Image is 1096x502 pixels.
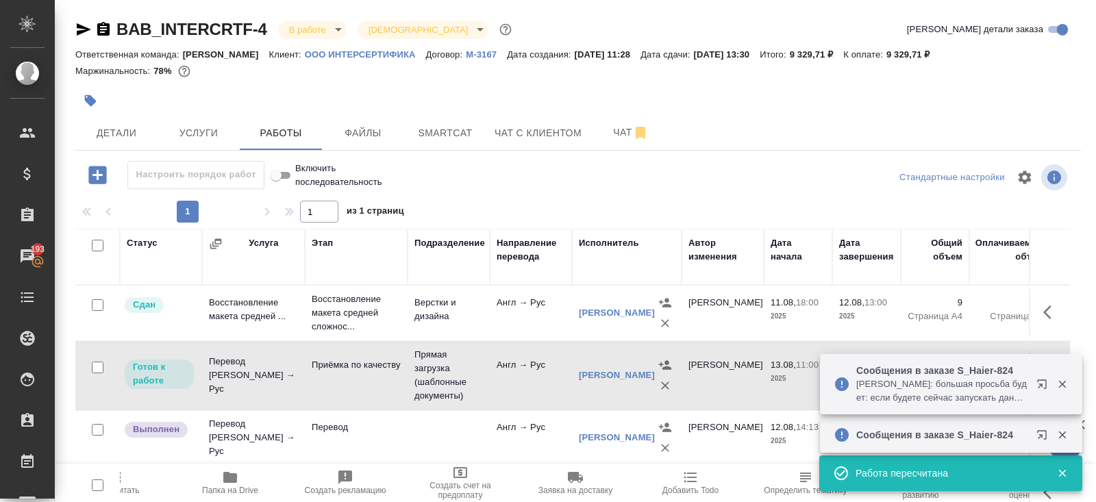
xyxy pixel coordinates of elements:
div: Статус [127,236,158,250]
div: Этап [312,236,333,250]
span: Создать рекламацию [305,486,386,495]
p: М-3167 [466,49,507,60]
span: Чат [598,124,664,141]
a: [PERSON_NAME] [579,432,655,442]
button: Заявка на доставку [518,464,633,502]
button: Сгруппировать [209,237,223,251]
p: 13.08, [771,360,796,370]
div: Работа пересчитана [856,466,1036,480]
p: 2025 [771,310,825,323]
a: М-3167 [466,48,507,60]
span: Определить тематику [764,486,847,495]
button: Определить тематику [748,464,863,502]
p: Клиент: [269,49,305,60]
p: Готов к работе [133,360,186,388]
a: [PERSON_NAME] [579,370,655,380]
p: 2025 [771,434,825,448]
button: Скопировать ссылку для ЯМессенджера [75,21,92,38]
button: Удалить [655,313,675,334]
button: Закрыть [1048,429,1076,441]
button: Открыть в новой вкладке [1028,421,1061,454]
div: Дата начала [771,236,825,264]
div: Исполнитель [579,236,639,250]
span: Включить последовательность [295,162,395,189]
button: Добавить тэг [75,86,105,116]
button: Папка на Drive [173,464,288,502]
span: Посмотреть информацию [1041,164,1070,190]
div: Направление перевода [497,236,565,264]
td: Перевод [PERSON_NAME] → Рус [202,348,305,403]
span: [PERSON_NAME] детали заказа [907,23,1043,36]
div: Услуга [249,236,278,250]
p: Страница А4 [908,310,962,323]
button: В работе [285,24,330,36]
button: Доп статусы указывают на важность/срочность заказа [497,21,514,38]
td: Англ → Рус [490,414,572,462]
span: Файлы [330,125,396,142]
button: Здесь прячутся важные кнопки [1035,296,1068,329]
span: Детали [84,125,149,142]
p: [PERSON_NAME]: большая просьба будет: если будете сейчас запускать данный заказ, то можно срок сд... [856,377,1027,405]
div: split button [896,167,1008,188]
td: Англ → Рус [490,289,572,337]
p: 11:00 [796,360,819,370]
p: ООО ИНТЕРСЕРТИФИКА [305,49,426,60]
span: Добавить Todo [662,486,719,495]
button: Удалить [655,375,675,396]
a: BAB_INTERCRTF-4 [116,20,267,38]
span: Smartcat [412,125,478,142]
button: 1720.19 RUB; [175,62,193,80]
td: [PERSON_NAME] [682,351,764,399]
p: [PERSON_NAME] [183,49,269,60]
button: Удалить [655,438,675,458]
td: Восстановление макета средней ... [202,289,305,337]
p: 9 329,71 ₽ [790,49,844,60]
span: из 1 страниц [347,203,404,223]
div: Исполнитель может приступить к работе [123,358,195,390]
button: Добавить работу [79,161,116,189]
p: 9 [908,296,962,310]
span: Чат с клиентом [495,125,582,142]
p: Сообщения в заказе S_Haier-824 [856,364,1027,377]
p: Восстановление макета средней сложнос... [312,292,401,334]
p: Сдан [133,298,155,312]
p: Приёмка по качеству [312,358,401,372]
button: Назначить [655,355,675,375]
td: [PERSON_NAME] [682,289,764,337]
td: [PERSON_NAME] [682,414,764,462]
p: Страница А4 [976,310,1045,323]
p: 14:13 [796,422,819,432]
p: Договор: [426,49,466,60]
p: Маржинальность: [75,66,153,76]
button: Закрыть [1048,378,1076,390]
div: Дата завершения [839,236,894,264]
div: В работе [358,21,488,39]
span: Заявка на доставку [538,486,612,495]
button: Открыть в новой вкладке [1028,371,1061,403]
p: Сообщения в заказе S_Haier-824 [856,428,1027,442]
p: 78% [153,66,175,76]
p: Дата сдачи: [640,49,693,60]
a: 193 [3,239,51,273]
td: Верстки и дизайна [408,289,490,337]
p: Ответственная команда: [75,49,183,60]
button: Добавить Todo [633,464,748,502]
p: К оплате: [843,49,886,60]
div: Оплачиваемый объем [975,236,1045,264]
span: Папка на Drive [202,486,258,495]
div: Общий объем [908,236,962,264]
p: 11.08, [771,297,796,308]
div: Подразделение [414,236,485,250]
p: [DATE] 13:30 [694,49,760,60]
p: 12.08, [839,297,864,308]
p: [DATE] 11:28 [575,49,641,60]
span: Настроить таблицу [1008,161,1041,194]
div: Автор изменения [688,236,757,264]
p: 18:00 [796,297,819,308]
a: [PERSON_NAME] [579,308,655,318]
button: Пересчитать [58,464,173,502]
svg: Отписаться [632,125,649,141]
td: Перевод [PERSON_NAME] → Рус [202,410,305,465]
div: В работе [278,21,347,39]
p: Перевод [312,421,401,434]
